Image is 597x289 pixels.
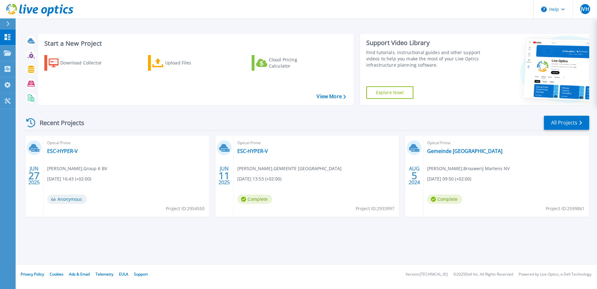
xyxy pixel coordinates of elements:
[165,57,215,69] div: Upload Files
[237,139,396,146] span: Optical Prime
[427,175,471,182] span: [DATE] 09:50 (+02:00)
[356,205,394,212] span: Project ID: 2933997
[50,271,63,277] a: Cookies
[47,165,107,172] span: [PERSON_NAME] , Group K BV
[237,165,342,172] span: [PERSON_NAME] , GEMEENTE [GEOGRAPHIC_DATA]
[252,55,321,71] a: Cloud Pricing Calculator
[47,175,91,182] span: [DATE] 16:43 (+02:00)
[60,57,110,69] div: Download Collector
[544,116,589,130] a: All Projects
[237,175,281,182] span: [DATE] 13:53 (+02:00)
[69,271,90,277] a: Ads & Email
[427,195,462,204] span: Complete
[366,39,483,47] div: Support Video Library
[406,272,448,276] li: Version: [TECHNICAL_ID]
[237,195,272,204] span: Complete
[427,139,585,146] span: Optical Prime
[453,272,513,276] li: © 2025 Dell Inc. All Rights Reserved
[28,173,40,178] span: 27
[47,148,78,154] a: ESC-HYPER-V
[96,271,113,277] a: Telemetry
[166,205,205,212] span: Project ID: 2954550
[366,86,414,99] a: Explore Now!
[427,165,510,172] span: [PERSON_NAME] , Brouwerij Martens NV
[408,164,420,187] div: AUG 2024
[24,115,93,130] div: Recent Projects
[427,148,502,154] a: Gemeinde [GEOGRAPHIC_DATA]
[546,205,585,212] span: Project ID: 2599861
[317,94,346,99] a: View More
[269,57,319,69] div: Cloud Pricing Calculator
[148,55,218,71] a: Upload Files
[134,271,148,277] a: Support
[21,271,44,277] a: Privacy Policy
[237,148,268,154] a: ESC-HYPER-V
[44,40,346,47] h3: Start a New Project
[412,173,417,178] span: 5
[47,195,87,204] span: Anonymous
[28,164,40,187] div: JUN 2025
[47,139,205,146] span: Optical Prime
[218,164,230,187] div: JUN 2025
[119,271,128,277] a: EULA
[219,173,230,178] span: 11
[366,49,483,68] div: Find tutorials, instructional guides and other support videos to help you make the most of your L...
[519,272,591,276] li: Powered by Live Optics, a Dell Technology
[581,7,589,12] span: JVH
[44,55,114,71] a: Download Collector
